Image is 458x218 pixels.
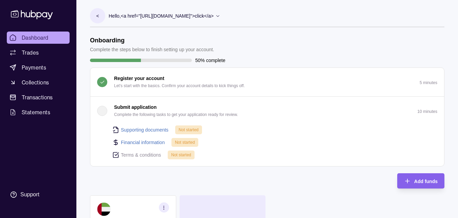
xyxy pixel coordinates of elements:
span: Not started [171,153,191,157]
p: Submit application [114,103,157,111]
p: Terms & conditions [121,151,161,159]
a: Financial information [121,139,165,146]
p: Complete the steps below to finish setting up your account. [90,46,214,53]
span: Not started [179,127,199,132]
p: 50% complete [195,57,225,64]
p: Complete the following tasks to get your application ready for review. [114,111,238,118]
span: Dashboard [22,34,49,42]
a: Support [7,187,70,202]
button: Submit application Complete the following tasks to get your application ready for review.10 minutes [90,97,444,125]
p: 10 minutes [417,109,437,114]
a: Dashboard [7,32,70,44]
a: Payments [7,61,70,74]
h1: Onboarding [90,37,214,44]
div: Support [20,191,39,198]
a: Supporting documents [121,126,168,134]
div: Submit application Complete the following tasks to get your application ready for review.10 minutes [90,125,444,166]
a: Collections [7,76,70,88]
p: < [96,12,99,20]
span: Add funds [414,179,438,184]
button: Add funds [397,173,444,189]
span: Collections [22,78,49,86]
span: Not started [175,140,195,145]
p: Register your account [114,75,164,82]
p: 5 minutes [420,80,437,85]
span: Transactions [22,93,53,101]
span: Trades [22,48,39,57]
span: Statements [22,108,50,116]
img: ae [97,202,111,216]
a: Transactions [7,91,70,103]
span: Payments [22,63,46,72]
a: Trades [7,46,70,59]
p: Let's start with the basics. Confirm your account details to kick things off. [114,82,245,90]
p: Hello, <a href="[URL][DOMAIN_NAME]">click</a> [109,12,214,20]
button: Register your account Let's start with the basics. Confirm your account details to kick things of... [90,68,444,96]
a: Statements [7,106,70,118]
